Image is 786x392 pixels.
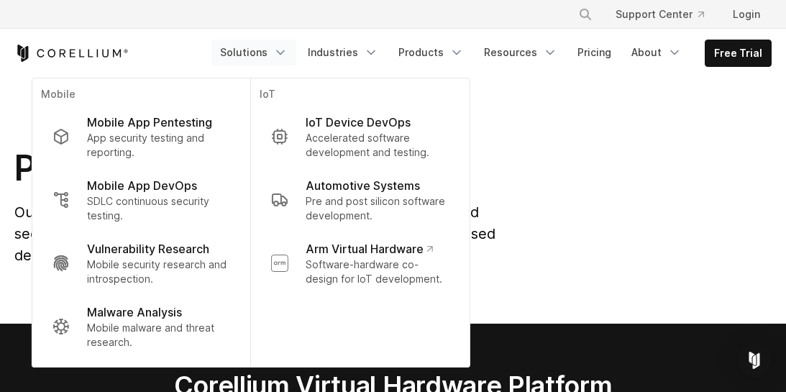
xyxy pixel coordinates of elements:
[87,240,209,257] p: Vulnerability Research
[41,295,242,358] a: Malware Analysis Mobile malware and threat research.
[87,194,230,223] p: SDLC continuous security testing.
[14,147,510,190] h1: Platform & Tools
[306,114,411,131] p: IoT Device DevOps
[41,105,242,168] a: Mobile App Pentesting App security testing and reporting.
[306,194,449,223] p: Pre and post silicon software development.
[14,204,495,264] span: Our innovative virtual hardware platform empowers developers and security experts to research, wo...
[721,1,772,27] a: Login
[87,257,230,286] p: Mobile security research and introspection.
[211,40,296,65] a: Solutions
[623,40,690,65] a: About
[211,40,772,67] div: Navigation Menu
[41,87,242,105] p: Mobile
[41,232,242,295] a: Vulnerability Research Mobile security research and introspection.
[569,40,620,65] a: Pricing
[306,131,449,160] p: Accelerated software development and testing.
[87,321,230,350] p: Mobile malware and threat research.
[260,232,461,295] a: Arm Virtual Hardware Software-hardware co-design for IoT development.
[306,240,433,257] p: Arm Virtual Hardware
[87,131,230,160] p: App security testing and reporting.
[561,1,772,27] div: Navigation Menu
[41,168,242,232] a: Mobile App DevOps SDLC continuous security testing.
[260,87,461,105] p: IoT
[390,40,472,65] a: Products
[87,177,197,194] p: Mobile App DevOps
[475,40,566,65] a: Resources
[14,45,129,62] a: Corellium Home
[260,168,461,232] a: Automotive Systems Pre and post silicon software development.
[572,1,598,27] button: Search
[260,105,461,168] a: IoT Device DevOps Accelerated software development and testing.
[705,40,771,66] a: Free Trial
[737,343,772,378] div: Open Intercom Messenger
[604,1,716,27] a: Support Center
[87,114,212,131] p: Mobile App Pentesting
[299,40,387,65] a: Industries
[306,257,449,286] p: Software-hardware co-design for IoT development.
[87,304,182,321] p: Malware Analysis
[306,177,420,194] p: Automotive Systems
